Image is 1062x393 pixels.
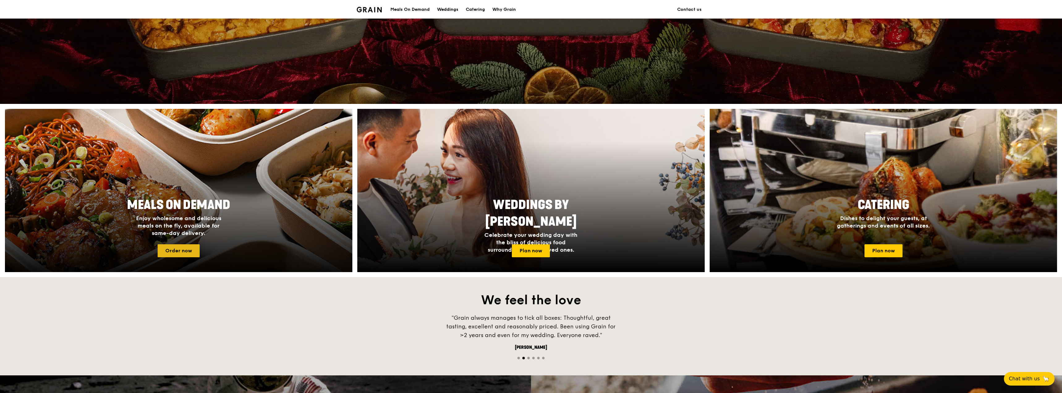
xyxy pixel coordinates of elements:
a: Plan now [864,244,903,257]
span: Go to slide 2 [522,357,525,359]
a: Meals On DemandEnjoy wholesome and delicious meals on the fly, available for same-day delivery.Or... [5,109,352,272]
a: Weddings [433,0,462,19]
div: [PERSON_NAME] [438,344,624,351]
a: Order now [158,244,200,257]
span: Go to slide 1 [517,357,520,359]
button: Chat with us🦙 [1004,372,1055,386]
span: Go to slide 3 [527,357,530,359]
img: weddings-card.4f3003b8.jpg [357,109,705,272]
a: Contact us [673,0,705,19]
span: Meals On Demand [127,198,230,212]
a: Why Grain [489,0,520,19]
span: Chat with us [1009,375,1040,382]
span: 🦙 [1042,375,1050,382]
span: Dishes to delight your guests, at gatherings and events of all sizes. [837,215,930,229]
img: Grain [357,7,382,12]
span: Weddings by [PERSON_NAME] [485,198,577,229]
a: CateringDishes to delight your guests, at gatherings and events of all sizes.Plan now [710,109,1057,272]
span: Go to slide 6 [542,357,545,359]
div: Meals On Demand [390,0,430,19]
a: Catering [462,0,489,19]
img: catering-card.e1cfaf3e.jpg [710,109,1057,272]
a: Plan now [512,244,550,257]
span: Go to slide 4 [532,357,535,359]
span: Catering [858,198,909,212]
span: Enjoy wholesome and delicious meals on the fly, available for same-day delivery. [136,215,221,237]
div: Why Grain [492,0,516,19]
div: "Grain always manages to tick all boxes: Thoughtful, great tasting, excellent and reasonably pric... [438,314,624,340]
a: Weddings by [PERSON_NAME]Celebrate your wedding day with the bliss of delicious food surrounded b... [357,109,705,272]
div: Catering [466,0,485,19]
div: Weddings [437,0,458,19]
span: Go to slide 5 [537,357,540,359]
span: Celebrate your wedding day with the bliss of delicious food surrounded by your loved ones. [484,232,577,253]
